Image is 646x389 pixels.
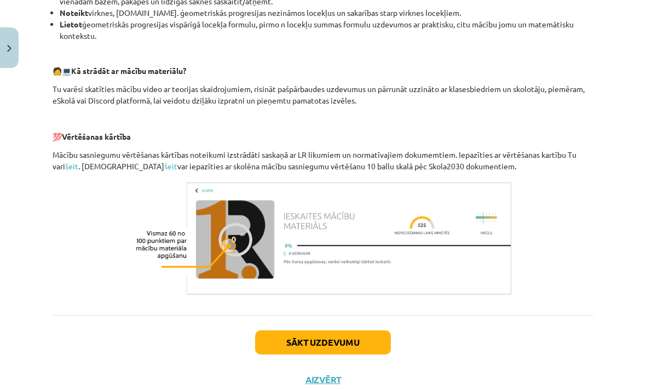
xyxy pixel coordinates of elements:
[60,19,593,42] li: ģeometriskās progresijas vispārīgā locekļa formulu, pirmo n locekļu summas formulu uzdevumos ar p...
[53,65,593,77] p: 🧑 💻
[71,66,186,76] b: Kā strādāt ar mācību materiālu?
[302,374,344,385] button: Aizvērt
[255,330,391,354] button: Sākt uzdevumu
[65,161,78,171] a: šeit
[62,131,131,141] b: Vērtēšanas kārtība
[53,131,593,142] p: 💯
[53,149,593,172] p: Mācību sasniegumu vērtēšanas kārtības noteikumi izstrādāti saskaņā ar LR likumiem un normatīvajie...
[60,7,593,19] li: virknes, [DOMAIN_NAME]. ģeometriskās progresijas nezināmos locekļus un sakarības starp virknes lo...
[164,161,177,171] a: šeit
[53,83,593,106] p: Tu varēsi skatīties mācību video ar teorijas skaidrojumiem, risināt pašpārbaudes uzdevumus un pār...
[60,19,82,29] b: Lietot
[7,45,11,52] img: icon-close-lesson-0947bae3869378f0d4975bcd49f059093ad1ed9edebbc8119c70593378902aed.svg
[60,8,88,18] b: Noteikt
